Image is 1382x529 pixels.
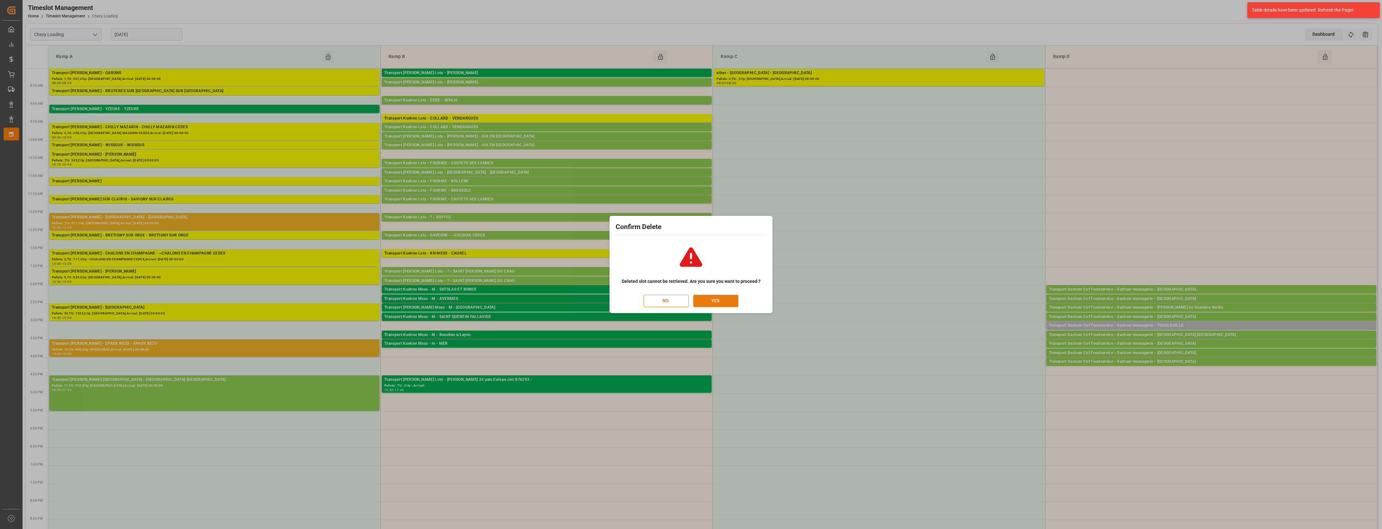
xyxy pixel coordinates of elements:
[616,222,766,232] h2: Confirm Delete
[693,295,738,307] button: YES
[644,295,689,307] button: NO
[622,278,761,285] span: Deleted slot cannot be retrieved. Are you sure you want to proceed ?
[1252,7,1370,14] div: Table details have been updated. Refresh the Page!.
[673,239,709,275] img: warning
